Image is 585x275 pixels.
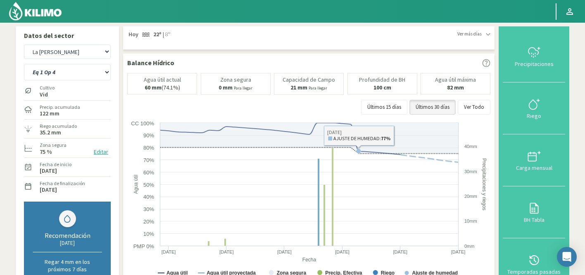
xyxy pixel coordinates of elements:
span: 8º [164,31,170,39]
button: Últimos 30 días [409,100,456,115]
button: Últimos 15 días [361,100,407,115]
text: 10mm [464,219,477,223]
text: [DATE] [393,249,407,254]
button: Precipitaciones [503,31,565,82]
label: Cultivo [40,84,55,92]
p: Regar 4 mm en los próximos 7 días [33,258,102,273]
label: 35.2 mm [40,130,61,135]
b: 82 mm [447,84,464,91]
p: Agua útil máxima [435,77,476,83]
p: (74.1%) [145,85,180,91]
text: [DATE] [451,249,466,254]
label: Fecha de inicio [40,161,71,168]
div: [DATE] [33,240,102,247]
small: Para llegar [234,85,252,91]
b: 60 mm [145,84,162,91]
text: PMP 0% [133,243,155,249]
text: Agua útil [133,174,139,194]
text: 60% [143,169,154,176]
b: 0 mm [219,84,233,91]
label: 122 mm [40,111,59,116]
text: CC 100% [131,120,154,127]
p: Capacidad de Campo [283,77,335,83]
text: 40% [143,194,154,200]
label: Zona segura [40,141,67,149]
label: [DATE] [40,187,57,193]
div: Temporadas pasadas [505,269,563,275]
text: 0mm [464,244,474,249]
label: Fecha de finalización [40,180,85,187]
text: 50% [143,182,154,188]
label: Riego acumulado [40,122,77,130]
div: Precipitaciones [505,61,563,67]
div: Carga mensual [505,165,563,171]
p: Agua útil actual [144,77,181,83]
text: [DATE] [335,249,350,254]
label: Precip. acumulada [40,103,80,111]
div: Open Intercom Messenger [557,247,577,267]
button: Riego [503,82,565,134]
text: 20mm [464,194,477,199]
b: 21 mm [290,84,307,91]
text: Fecha [302,257,316,263]
button: Carga mensual [503,134,565,186]
text: 40mm [464,144,477,149]
text: 10% [143,231,154,237]
label: Vid [40,92,55,97]
div: Riego [505,113,563,119]
span: | [163,31,164,39]
p: Balance Hídrico [127,58,174,68]
p: Profundidad de BH [359,77,405,83]
span: Ver más días [457,31,482,38]
p: Zona segura [220,77,251,83]
button: Ver Todo [458,100,490,115]
button: Editar [91,147,111,157]
label: [DATE] [40,168,57,174]
strong: 22º [153,31,162,38]
small: Para llegar [309,85,327,91]
button: BH Tabla [503,186,565,238]
text: 30% [143,206,154,212]
label: 75 % [40,149,52,155]
text: 30mm [464,169,477,174]
div: BH Tabla [505,217,563,223]
text: [DATE] [219,249,234,254]
text: 20% [143,219,154,225]
text: Precipitaciones y riegos [481,158,487,210]
span: Hoy [127,31,138,39]
div: Recomendación [33,231,102,240]
text: 90% [143,132,154,139]
text: [DATE] [277,249,292,254]
text: 80% [143,145,154,151]
text: [DATE] [162,249,176,254]
text: 70% [143,157,154,163]
b: 100 cm [373,84,391,91]
img: Kilimo [8,1,62,21]
p: Datos del sector [24,31,111,40]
